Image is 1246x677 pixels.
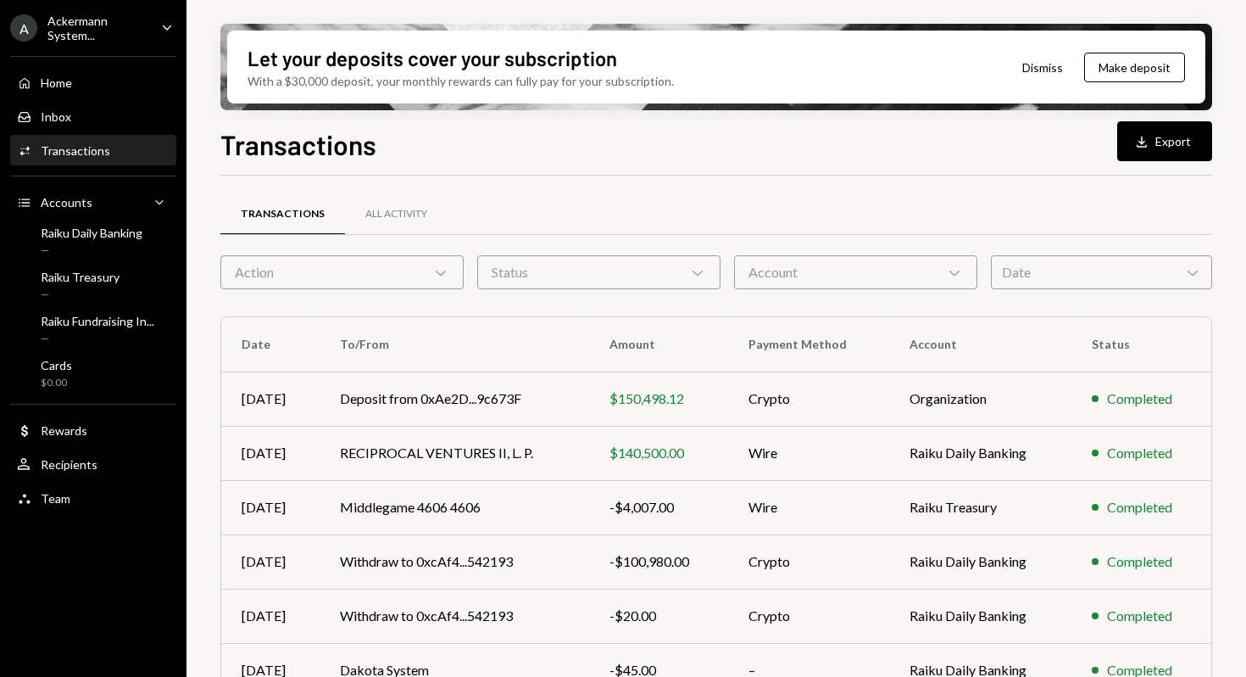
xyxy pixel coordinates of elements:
div: — [41,288,120,302]
div: $140,500.00 [609,443,708,463]
td: Raiku Daily Banking [889,534,1071,589]
td: Crypto [728,372,888,426]
a: Raiku Daily Banking— [10,221,176,261]
div: Account [734,255,977,289]
td: Organization [889,372,1071,426]
td: Withdraw to 0xcAf4...542193 [320,534,590,589]
td: Crypto [728,534,888,589]
th: Amount [589,317,728,372]
div: Transactions [41,143,110,158]
div: Team [41,491,70,506]
th: Status [1071,317,1211,372]
div: [DATE] [242,443,299,463]
a: Recipients [10,449,176,479]
div: -$4,007.00 [609,497,708,518]
a: Transactions [10,135,176,165]
td: Raiku Daily Banking [889,589,1071,643]
div: Let your deposits cover your subscription [248,44,617,72]
button: Make deposit [1084,53,1185,82]
div: Status [477,255,720,289]
a: Home [10,67,176,98]
th: To/From [320,317,590,372]
div: $150,498.12 [609,389,708,409]
th: Account [889,317,1071,372]
div: -$100,980.00 [609,551,708,572]
div: Accounts [41,195,92,210]
div: — [41,243,142,258]
div: Completed [1107,606,1172,626]
div: Rewards [41,423,87,438]
div: Home [41,76,72,90]
div: Raiku Treasury [41,270,120,284]
a: Transactions [220,193,345,236]
a: Cards$0.00 [10,353,176,394]
div: All Activity [365,207,427,221]
div: Date [991,255,1212,289]
td: RECIPROCAL VENTURES II, L. P. [320,426,590,480]
div: — [41,332,154,346]
div: With a $30,000 deposit, your monthly rewards can fully pay for your subscription. [248,72,674,90]
td: Raiku Treasury [889,480,1071,534]
div: Raiku Daily Banking [41,226,142,240]
div: [DATE] [242,606,299,626]
div: Inbox [41,109,71,124]
a: Team [10,483,176,513]
div: [DATE] [242,551,299,572]
button: Export [1117,121,1212,161]
div: $0.00 [41,376,72,390]
td: Wire [728,480,888,534]
button: Dismiss [1001,48,1084,87]
td: Middlegame 4606 4606 [320,480,590,534]
a: Raiku Fundraising In...— [10,309,176,350]
td: Crypto [728,589,888,643]
div: [DATE] [242,497,299,518]
a: All Activity [345,193,448,236]
h1: Transactions [220,127,376,161]
div: Ackermann System... [47,14,147,42]
div: A [10,14,37,42]
a: Accounts [10,187,176,217]
div: Action [220,255,464,289]
td: Wire [728,426,888,480]
div: Cards [41,358,72,372]
td: Raiku Daily Banking [889,426,1071,480]
div: Completed [1107,389,1172,409]
div: Raiku Fundraising In... [41,314,154,328]
div: -$20.00 [609,606,708,626]
th: Payment Method [728,317,888,372]
div: Recipients [41,457,97,472]
div: Transactions [241,207,325,221]
a: Inbox [10,101,176,131]
div: Completed [1107,497,1172,518]
div: Completed [1107,443,1172,463]
td: Deposit from 0xAe2D...9c673F [320,372,590,426]
a: Rewards [10,415,176,445]
a: Raiku Treasury— [10,265,176,305]
th: Date [221,317,320,372]
div: [DATE] [242,389,299,409]
td: Withdraw to 0xcAf4...542193 [320,589,590,643]
div: Completed [1107,551,1172,572]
